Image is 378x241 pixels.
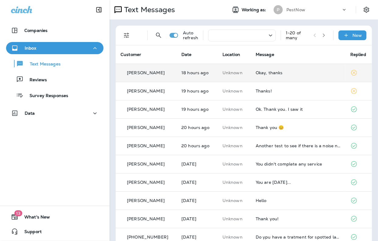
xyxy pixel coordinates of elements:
p: Sep 2, 2025 01:59 AM [181,235,213,239]
button: Filters [121,29,133,41]
div: You didn't complete any service [256,162,341,166]
p: Text Messages [122,5,175,14]
p: Inbox [25,46,36,51]
span: Support [18,229,42,236]
span: Date [181,52,192,57]
p: This customer does not have a last location and the phone number they messaged is not assigned to... [222,143,246,148]
p: [PERSON_NAME] [127,162,165,166]
div: Thank you! [256,216,341,221]
div: Thank you 😊 [256,125,341,130]
div: Another test to see if there is a noise notification [256,143,341,148]
div: 1 - 20 of many [286,30,309,40]
button: 13What's New [6,211,103,223]
p: Sep 4, 2025 12:57 PM [181,89,213,93]
p: Sep 4, 2025 01:06 PM [181,70,213,75]
button: Support [6,225,103,238]
p: Sep 3, 2025 07:20 AM [181,198,213,203]
div: P [274,5,283,14]
button: Survey Responses [6,89,103,102]
p: Sep 4, 2025 11:41 AM [181,125,213,130]
p: [PHONE_NUMBER] [127,235,168,239]
p: Sep 2, 2025 04:29 PM [181,216,213,221]
p: [PERSON_NAME] [127,143,165,148]
div: Hello [256,198,341,203]
p: Sep 4, 2025 11:12 AM [181,143,213,148]
button: Text Messages [6,57,103,70]
span: What's New [18,215,50,222]
p: This customer does not have a last location and the phone number they messaged is not assigned to... [222,162,246,166]
p: Companies [24,28,47,33]
p: [PERSON_NAME] [127,125,165,130]
span: Message [256,52,274,57]
p: [PERSON_NAME] [127,70,165,75]
p: This customer does not have a last location and the phone number they messaged is not assigned to... [222,235,246,239]
p: [PERSON_NAME] [127,198,165,203]
button: Inbox [6,42,103,54]
p: [PERSON_NAME] [127,107,165,112]
span: Replied [350,52,366,57]
button: Data [6,107,103,119]
span: Working as: [242,7,268,12]
button: Reviews [6,73,103,86]
div: Thanks! [256,89,341,93]
p: [PERSON_NAME] [127,180,165,185]
p: Survey Responses [23,93,68,99]
div: Do ypu have a tratment for spotted lantern flies? If so I would like an estimate [256,235,341,239]
p: Auto refresh [183,30,198,40]
p: This customer does not have a last location and the phone number they messaged is not assigned to... [222,216,246,221]
p: This customer does not have a last location and the phone number they messaged is not assigned to... [222,180,246,185]
button: Collapse Sidebar [90,4,107,16]
p: This customer does not have a last location and the phone number they messaged is not assigned to... [222,70,246,75]
span: Location [222,52,240,57]
p: [PERSON_NAME] [127,89,165,93]
span: Customer [121,52,141,57]
p: Reviews [23,77,47,83]
p: This customer does not have a last location and the phone number they messaged is not assigned to... [222,107,246,112]
p: Text Messages [24,61,61,67]
p: Sep 3, 2025 10:11 AM [181,180,213,185]
p: This customer does not have a last location and the phone number they messaged is not assigned to... [222,89,246,93]
p: New [352,33,362,38]
button: Search Messages [152,29,165,41]
p: This customer does not have a last location and the phone number they messaged is not assigned to... [222,198,246,203]
div: Okay, thanks [256,70,341,75]
div: Ok. Thank you. I saw it [256,107,341,112]
p: Sep 3, 2025 10:12 AM [181,162,213,166]
p: Sep 4, 2025 12:25 PM [181,107,213,112]
p: PestNow [286,7,305,12]
p: [PERSON_NAME] [127,216,165,221]
button: Settings [361,4,372,15]
button: Companies [6,24,103,37]
span: 13 [14,210,22,216]
p: This customer does not have a last location and the phone number they messaged is not assigned to... [222,125,246,130]
div: You are coming Friday... [256,180,341,185]
p: Data [25,111,35,116]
